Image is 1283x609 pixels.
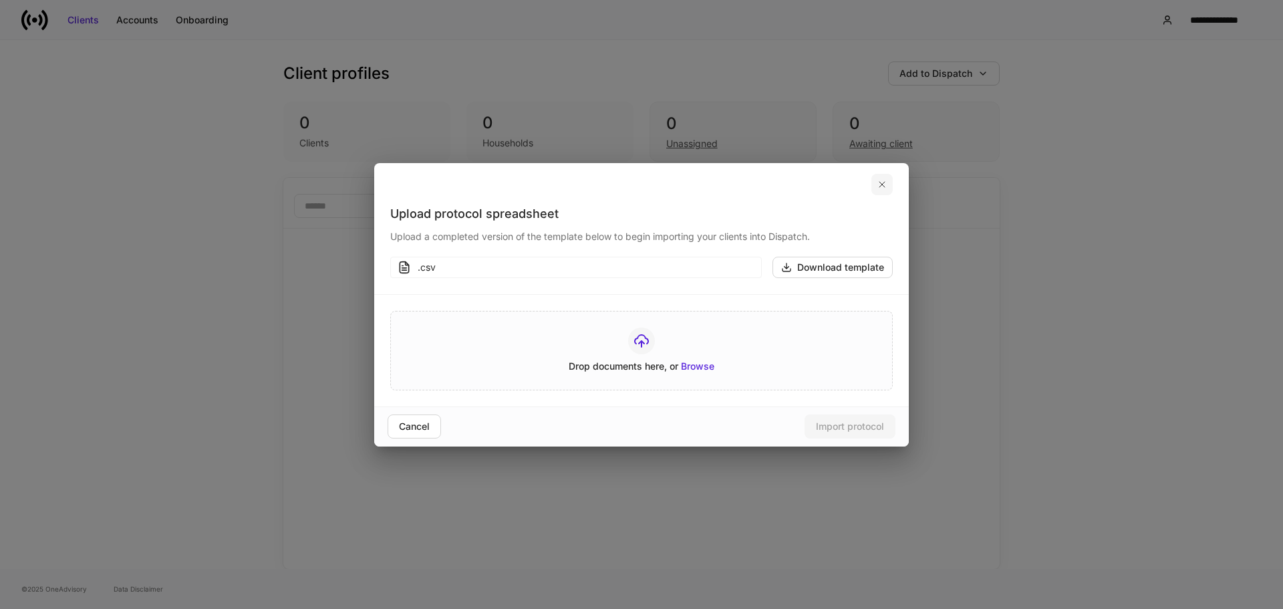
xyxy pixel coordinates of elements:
div: Download template [797,261,884,274]
button: Cancel [388,414,441,439]
button: Download template [772,257,893,278]
div: Upload protocol spreadsheet [390,206,893,222]
button: Browse [681,360,714,374]
div: Import protocol [816,420,884,433]
div: .csv [418,261,754,274]
h5: Drop documents here, or [569,360,714,374]
div: Cancel [399,420,430,433]
button: Import protocol [805,414,895,439]
div: Upload a completed version of the template below to begin importing your clients into Dispatch. [390,222,893,243]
